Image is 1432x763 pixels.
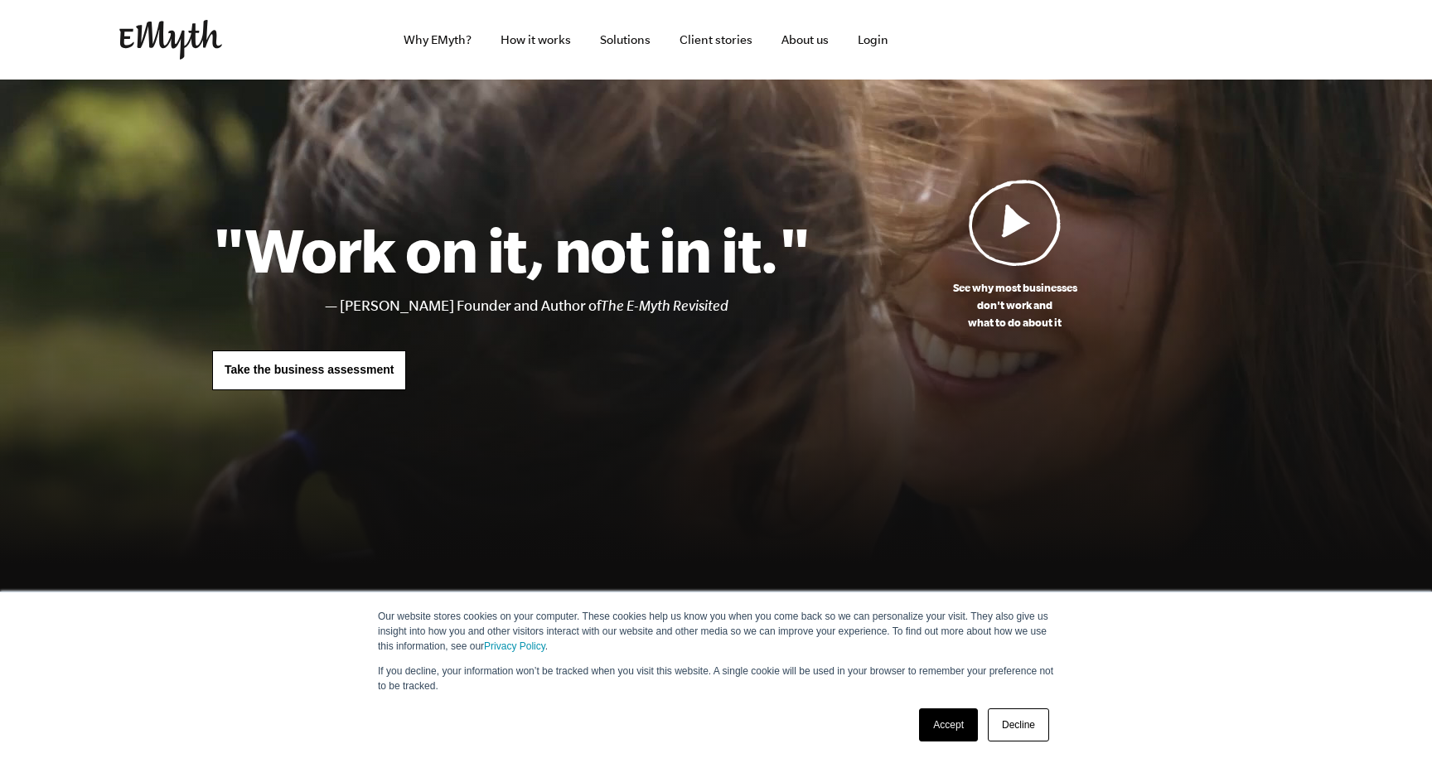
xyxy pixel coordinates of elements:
[212,350,406,390] a: Take the business assessment
[919,708,978,741] a: Accept
[378,609,1054,654] p: Our website stores cookies on your computer. These cookies help us know you when you come back so...
[810,279,1220,331] p: See why most businesses don't work and what to do about it
[810,179,1220,331] a: See why most businessesdon't work andwhat to do about it
[225,363,394,376] span: Take the business assessment
[601,297,728,314] i: The E-Myth Revisited
[212,213,810,286] h1: "Work on it, not in it."
[969,179,1062,266] img: Play Video
[340,294,810,318] li: [PERSON_NAME] Founder and Author of
[956,22,1130,58] iframe: Embedded CTA
[484,640,545,652] a: Privacy Policy
[1139,22,1313,58] iframe: Embedded CTA
[119,20,222,60] img: EMyth
[378,664,1054,693] p: If you decline, your information won’t be tracked when you visit this website. A single cookie wi...
[988,708,1049,741] a: Decline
